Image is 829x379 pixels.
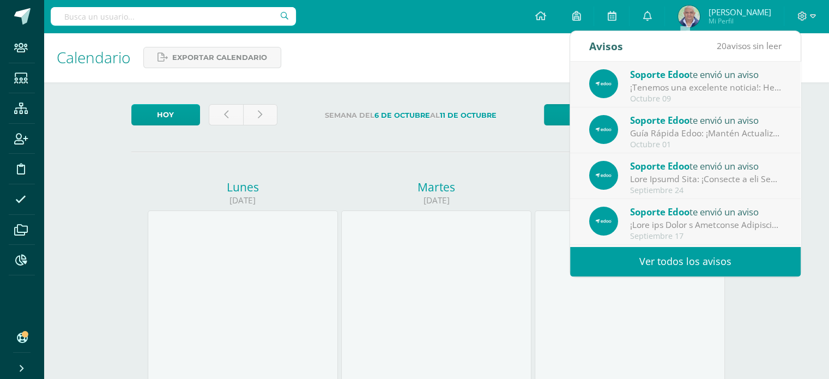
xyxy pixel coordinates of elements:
[589,69,618,98] img: 12277ecdfbdc96d808d4cf42e204b2dc.png
[570,246,801,276] a: Ver todos los avisos
[630,173,782,185] div: Guía Rápida Edoo: ¡Notifica a los Padres sobre Faltas Disciplinarias con un Clic!: En Edoo, busca...
[630,94,782,104] div: Octubre 09
[589,31,623,61] div: Avisos
[57,47,130,68] span: Calendario
[630,81,782,94] div: ¡Tenemos una excelente noticia!: Hemos lanzado Edoo Finance, el nuevo módulo que facilita los cob...
[630,113,782,127] div: te envió un aviso
[708,7,771,17] span: [PERSON_NAME]
[148,195,338,206] div: [DATE]
[341,179,531,195] div: Martes
[544,104,643,125] a: Semana
[589,161,618,190] img: 12277ecdfbdc96d808d4cf42e204b2dc.png
[630,232,782,241] div: Septiembre 17
[440,111,497,119] strong: 11 de Octubre
[143,47,281,68] a: Exportar calendario
[148,179,338,195] div: Lunes
[708,16,771,26] span: Mi Perfil
[341,195,531,206] div: [DATE]
[630,140,782,149] div: Octubre 01
[589,207,618,236] img: 12277ecdfbdc96d808d4cf42e204b2dc.png
[535,195,725,206] div: [DATE]
[589,115,618,144] img: 12277ecdfbdc96d808d4cf42e204b2dc.png
[678,5,700,27] img: 26e316187629a9e005e1e954f981f7ef.png
[374,111,430,119] strong: 6 de Octubre
[717,40,727,52] span: 20
[131,104,200,125] a: Hoy
[630,127,782,140] div: Guía Rápida Edoo: ¡Mantén Actualizada tu Información de Perfil!: En Edoo, es importante mantener ...
[630,114,689,127] span: Soporte Edoo
[535,179,725,195] div: Miércoles
[172,47,267,68] span: Exportar calendario
[630,68,689,81] span: Soporte Edoo
[630,204,782,219] div: te envió un aviso
[630,206,689,218] span: Soporte Edoo
[630,159,782,173] div: te envió un aviso
[717,40,782,52] span: avisos sin leer
[630,160,689,172] span: Soporte Edoo
[630,186,782,195] div: Septiembre 24
[630,67,782,81] div: te envió un aviso
[630,219,782,231] div: ¡Deja una Tarea a Múltiples Secciones en un Solo Paso!: En Edoo, buscamos simplificar la gestión ...
[51,7,296,26] input: Busca un usuario...
[286,104,535,127] label: Semana del al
